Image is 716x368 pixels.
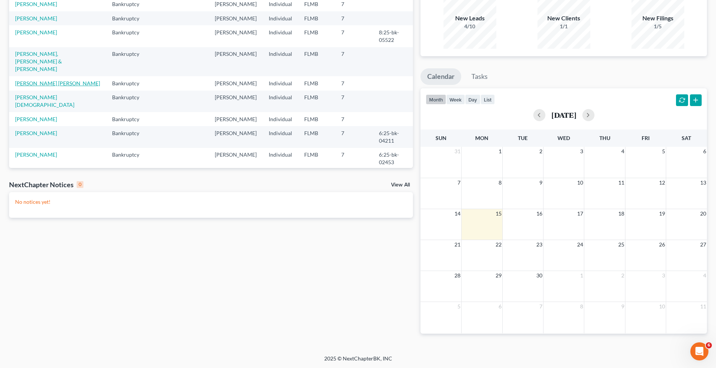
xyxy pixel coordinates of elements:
span: 24 [576,240,584,249]
span: 8 [579,302,584,311]
td: Individual [263,126,298,148]
span: 1 [579,271,584,280]
p: No notices yet! [15,198,407,206]
iframe: Intercom live chat [690,342,708,360]
a: [PERSON_NAME] [15,116,57,122]
td: Individual [263,47,298,76]
span: 6 [706,342,712,348]
div: NextChapter Notices [9,180,83,189]
span: 2 [539,147,543,156]
td: FLMB [298,91,335,112]
span: 2 [621,271,625,280]
div: New Clients [537,14,590,23]
span: 27 [699,240,707,249]
span: 30 [536,271,543,280]
td: 7 [335,112,373,126]
a: [PERSON_NAME] [15,29,57,35]
div: 4/10 [443,23,496,30]
span: 17 [576,209,584,218]
span: 25 [617,240,625,249]
span: 4 [621,147,625,156]
button: week [446,94,465,105]
div: New Filings [631,14,684,23]
td: FLMB [298,112,335,126]
span: 31 [454,147,461,156]
td: 6:25-bk-02453 [373,148,413,169]
td: FLMB [298,47,335,76]
td: Individual [263,76,298,90]
button: day [465,94,480,105]
td: Individual [263,112,298,126]
span: Wed [557,135,570,141]
td: [PERSON_NAME] [209,25,263,47]
span: 13 [699,178,707,187]
span: 11 [699,302,707,311]
td: Individual [263,91,298,112]
a: [PERSON_NAME], [PERSON_NAME] & [PERSON_NAME] [15,51,62,72]
span: Thu [599,135,610,141]
td: [PERSON_NAME] [209,112,263,126]
td: 7 [335,11,373,25]
td: Individual [263,25,298,47]
span: 15 [495,209,502,218]
span: 3 [579,147,584,156]
span: 5 [457,302,461,311]
span: Tue [518,135,528,141]
td: 8:25-bk-05522 [373,25,413,47]
span: 9 [621,302,625,311]
td: 7 [335,76,373,90]
td: [PERSON_NAME] [209,76,263,90]
td: Individual [263,11,298,25]
a: [PERSON_NAME] [15,1,57,7]
td: FLMB [298,25,335,47]
td: Bankruptcy [106,126,153,148]
span: 22 [495,240,502,249]
span: 10 [576,178,584,187]
span: 26 [658,240,666,249]
a: [PERSON_NAME] [15,130,57,136]
td: 7 [335,25,373,47]
h2: [DATE] [551,111,576,119]
span: 12 [658,178,666,187]
td: Bankruptcy [106,112,153,126]
td: FLMB [298,76,335,90]
span: Fri [642,135,650,141]
span: 8 [498,178,502,187]
div: New Leads [443,14,496,23]
td: Bankruptcy [106,76,153,90]
span: 29 [495,271,502,280]
span: 19 [658,209,666,218]
a: [PERSON_NAME] [15,15,57,22]
span: 7 [457,178,461,187]
span: 6 [498,302,502,311]
td: Bankruptcy [106,11,153,25]
span: 28 [454,271,461,280]
span: 16 [536,209,543,218]
span: 21 [454,240,461,249]
td: [PERSON_NAME] [209,47,263,76]
span: 10 [658,302,666,311]
td: 6:25-bk-04211 [373,126,413,148]
div: 0 [77,181,83,188]
td: FLMB [298,126,335,148]
button: month [426,94,446,105]
td: FLMB [298,11,335,25]
td: [PERSON_NAME] [209,11,263,25]
td: Bankruptcy [106,148,153,169]
span: 3 [661,271,666,280]
span: 20 [699,209,707,218]
span: 4 [702,271,707,280]
div: 1/1 [537,23,590,30]
span: Sun [436,135,447,141]
a: [PERSON_NAME][DEMOGRAPHIC_DATA] [15,94,74,108]
a: [PERSON_NAME] [15,151,57,158]
td: 7 [335,91,373,112]
span: 1 [498,147,502,156]
span: 7 [539,302,543,311]
span: Sat [682,135,691,141]
td: Bankruptcy [106,47,153,76]
td: [PERSON_NAME] [209,148,263,169]
a: Calendar [420,68,461,85]
span: 9 [539,178,543,187]
span: 11 [617,178,625,187]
